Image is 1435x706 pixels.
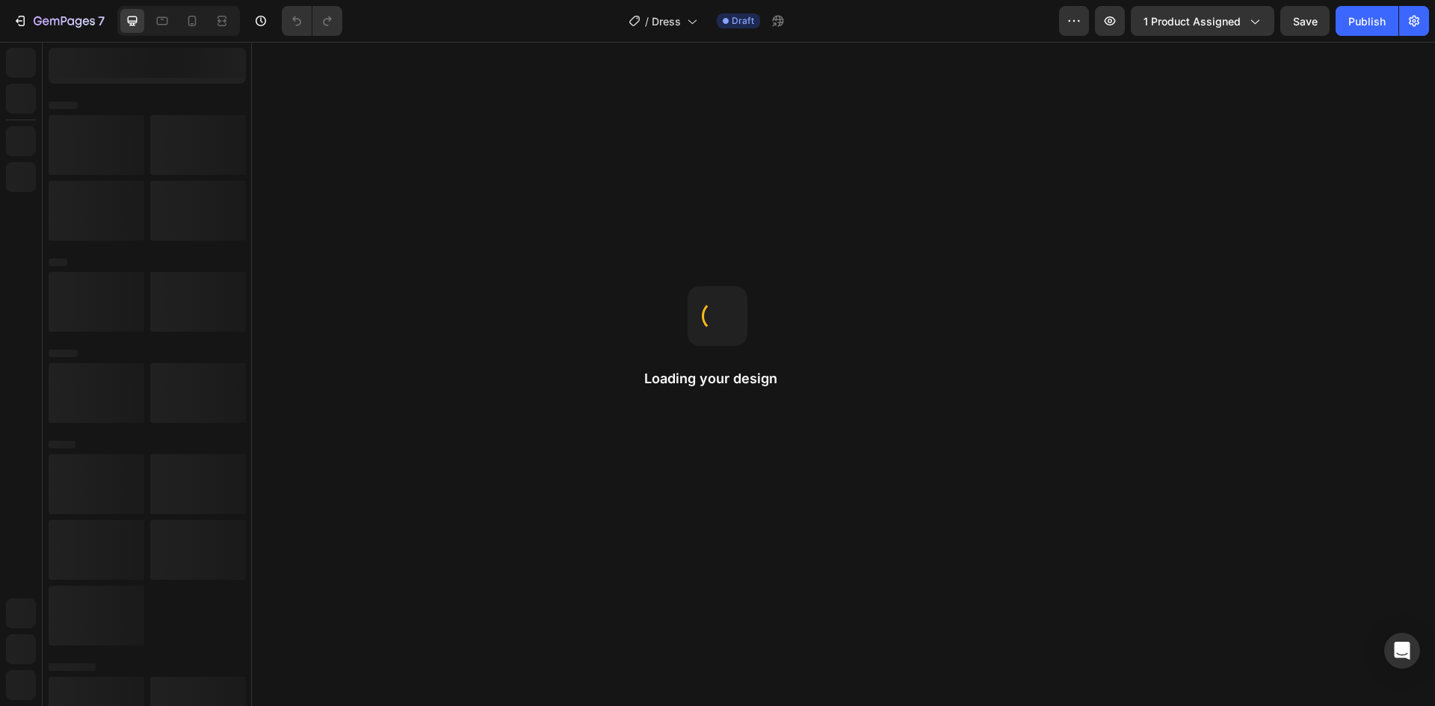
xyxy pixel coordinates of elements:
span: Save [1293,15,1318,28]
span: 1 product assigned [1144,13,1241,29]
button: Save [1280,6,1330,36]
span: Dress [652,13,681,29]
span: Draft [732,14,754,28]
h2: Loading your design [644,370,791,388]
button: Publish [1336,6,1398,36]
div: Undo/Redo [282,6,342,36]
p: 7 [98,12,105,30]
span: / [645,13,649,29]
div: Publish [1348,13,1386,29]
button: 1 product assigned [1131,6,1274,36]
button: 7 [6,6,111,36]
div: Open Intercom Messenger [1384,633,1420,669]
